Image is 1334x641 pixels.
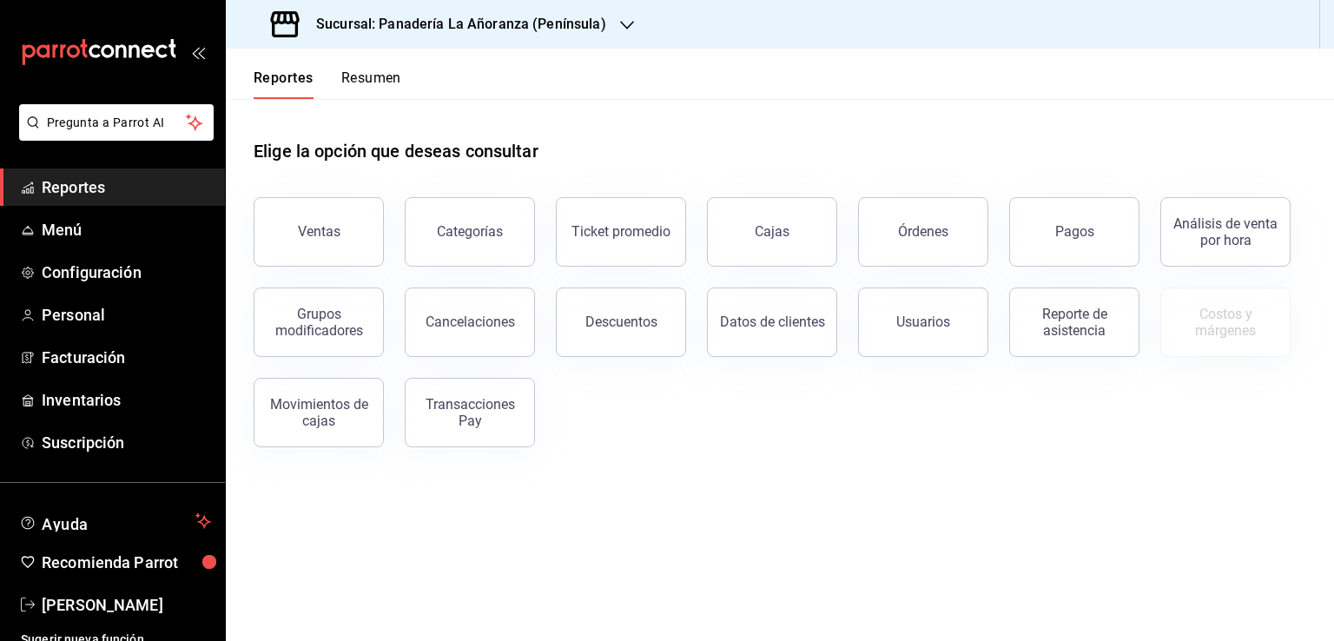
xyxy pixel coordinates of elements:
div: Cancelaciones [426,314,515,330]
button: Cancelaciones [405,287,535,357]
div: Usuarios [896,314,950,330]
button: Reportes [254,69,314,99]
h1: Elige la opción que deseas consultar [254,138,538,164]
span: Pregunta a Parrot AI [47,114,187,132]
div: Categorías [437,223,503,240]
button: Datos de clientes [707,287,837,357]
div: Datos de clientes [720,314,825,330]
button: Categorías [405,197,535,267]
div: Movimientos de cajas [265,396,373,429]
div: Análisis de venta por hora [1172,215,1279,248]
div: Transacciones Pay [416,396,524,429]
div: Reporte de asistencia [1020,306,1128,339]
span: Ayuda [42,511,188,532]
div: Ticket promedio [571,223,670,240]
button: Usuarios [858,287,988,357]
button: Reporte de asistencia [1009,287,1139,357]
button: Ventas [254,197,384,267]
span: Suscripción [42,431,211,454]
span: Inventarios [42,388,211,412]
button: Órdenes [858,197,988,267]
div: Órdenes [898,223,948,240]
button: Análisis de venta por hora [1160,197,1291,267]
button: Pagos [1009,197,1139,267]
button: Resumen [341,69,401,99]
div: Pagos [1055,223,1094,240]
button: Contrata inventarios para ver este reporte [1160,287,1291,357]
a: Pregunta a Parrot AI [12,126,214,144]
span: Personal [42,303,211,327]
h3: Sucursal: Panadería La Añoranza (Península) [302,14,606,35]
button: Grupos modificadores [254,287,384,357]
span: Reportes [42,175,211,199]
div: Cajas [755,223,789,240]
span: Menú [42,218,211,241]
div: Grupos modificadores [265,306,373,339]
button: Transacciones Pay [405,378,535,447]
button: Pregunta a Parrot AI [19,104,214,141]
button: open_drawer_menu [191,45,205,59]
div: Costos y márgenes [1172,306,1279,339]
button: Cajas [707,197,837,267]
span: Facturación [42,346,211,369]
button: Descuentos [556,287,686,357]
div: navigation tabs [254,69,401,99]
button: Movimientos de cajas [254,378,384,447]
span: [PERSON_NAME] [42,593,211,617]
button: Ticket promedio [556,197,686,267]
span: Recomienda Parrot [42,551,211,574]
div: Ventas [298,223,340,240]
span: Configuración [42,261,211,284]
div: Descuentos [585,314,657,330]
